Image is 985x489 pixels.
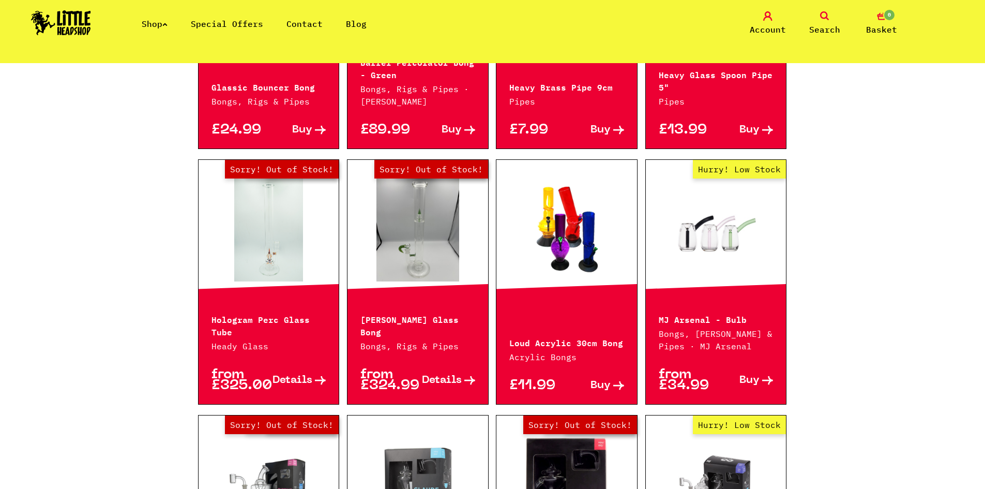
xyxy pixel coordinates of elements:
[268,125,326,136] a: Buy
[211,313,326,337] p: Hologram Perc Glass Tube
[739,375,760,386] span: Buy
[509,95,624,108] p: Pipes
[211,95,326,108] p: Bongs, Rigs & Pipes
[693,416,786,434] span: Hurry! Low Stock
[866,23,897,36] span: Basket
[856,11,907,36] a: 0 Basket
[567,380,624,391] a: Buy
[225,416,339,434] span: Sorry! Out of Stock!
[693,160,786,179] span: Hurry! Low Stock
[211,125,269,136] p: £24.99
[292,125,312,136] span: Buy
[659,328,774,352] p: Bongs, [PERSON_NAME] & Pipes · MJ Arsenal
[659,125,716,136] p: £13.99
[509,351,624,363] p: Acrylic Bongs
[347,178,488,281] a: Out of Stock Hurry! Low Stock Sorry! Out of Stock!
[509,80,624,93] p: Heavy Brass Pipe 9cm
[286,19,323,29] a: Contact
[211,369,269,391] p: from £325.00
[211,340,326,352] p: Heady Glass
[509,125,567,136] p: £7.99
[799,11,851,36] a: Search
[659,68,774,93] p: Heavy Glass Spoon Pipe 5"
[590,380,611,391] span: Buy
[418,369,475,391] a: Details
[360,83,475,108] p: Bongs, Rigs & Pipes · [PERSON_NAME]
[659,369,716,391] p: from £34.99
[360,369,418,391] p: from £324.99
[442,125,462,136] span: Buy
[346,19,367,29] a: Blog
[509,336,624,348] p: Loud Acrylic 30cm Bong
[716,369,774,391] a: Buy
[418,125,475,136] a: Buy
[750,23,786,36] span: Account
[659,95,774,108] p: Pipes
[142,19,168,29] a: Shop
[360,340,475,352] p: Bongs, Rigs & Pipes
[199,178,339,281] a: Out of Stock Hurry! Low Stock Sorry! Out of Stock!
[659,313,774,325] p: MJ Arsenal - Bulb
[739,125,760,136] span: Buy
[31,10,91,35] img: Little Head Shop Logo
[360,125,418,136] p: £89.99
[509,380,567,391] p: £11.99
[646,178,786,281] a: Hurry! Low Stock
[809,23,840,36] span: Search
[268,369,326,391] a: Details
[422,375,462,386] span: Details
[590,125,611,136] span: Buy
[191,19,263,29] a: Special Offers
[883,9,896,21] span: 0
[272,375,312,386] span: Details
[225,160,339,179] span: Sorry! Out of Stock!
[374,160,488,179] span: Sorry! Out of Stock!
[567,125,624,136] a: Buy
[716,125,774,136] a: Buy
[360,313,475,337] p: [PERSON_NAME] Glass Bong
[211,80,326,93] p: Glassic Bouncer Bong
[523,416,637,434] span: Sorry! Out of Stock!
